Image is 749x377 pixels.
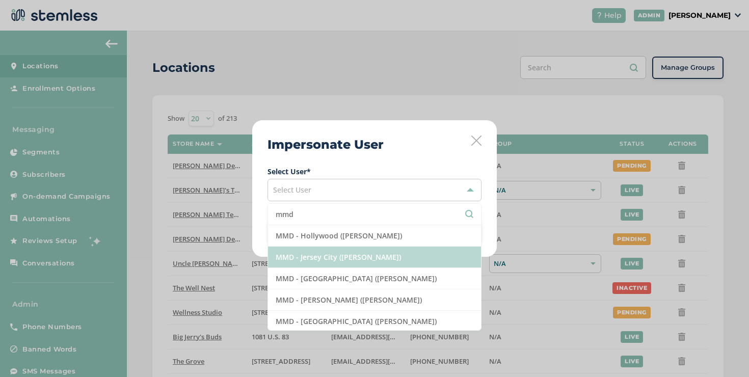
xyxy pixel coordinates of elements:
li: MMD - [PERSON_NAME] ([PERSON_NAME]) [268,289,481,311]
input: Search [276,209,473,220]
li: MMD - [GEOGRAPHIC_DATA] ([PERSON_NAME]) [268,268,481,289]
h2: Impersonate User [267,136,384,154]
span: Select User [273,185,311,195]
iframe: Chat Widget [698,328,749,377]
li: MMD - [GEOGRAPHIC_DATA] ([PERSON_NAME]) [268,311,481,332]
label: Select User [267,166,481,177]
li: MMD - Hollywood ([PERSON_NAME]) [268,225,481,247]
li: MMD - Jersey City ([PERSON_NAME]) [268,247,481,268]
